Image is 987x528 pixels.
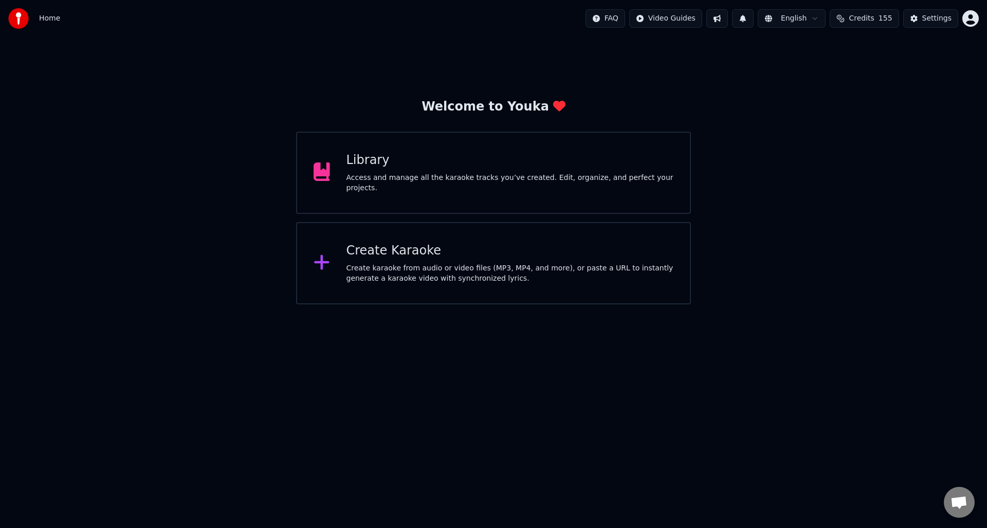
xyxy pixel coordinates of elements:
div: Create Karaoke [346,243,674,259]
div: Access and manage all the karaoke tracks you’ve created. Edit, organize, and perfect your projects. [346,173,674,193]
img: youka [8,8,29,29]
button: Settings [903,9,958,28]
span: Home [39,13,60,24]
div: Settings [922,13,952,24]
button: Credits155 [830,9,899,28]
span: 155 [879,13,892,24]
span: Credits [849,13,874,24]
a: Open chat [944,487,975,518]
nav: breadcrumb [39,13,60,24]
div: Welcome to Youka [422,99,565,115]
button: Video Guides [629,9,702,28]
div: Create karaoke from audio or video files (MP3, MP4, and more), or paste a URL to instantly genera... [346,263,674,284]
button: FAQ [586,9,625,28]
div: Library [346,152,674,169]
